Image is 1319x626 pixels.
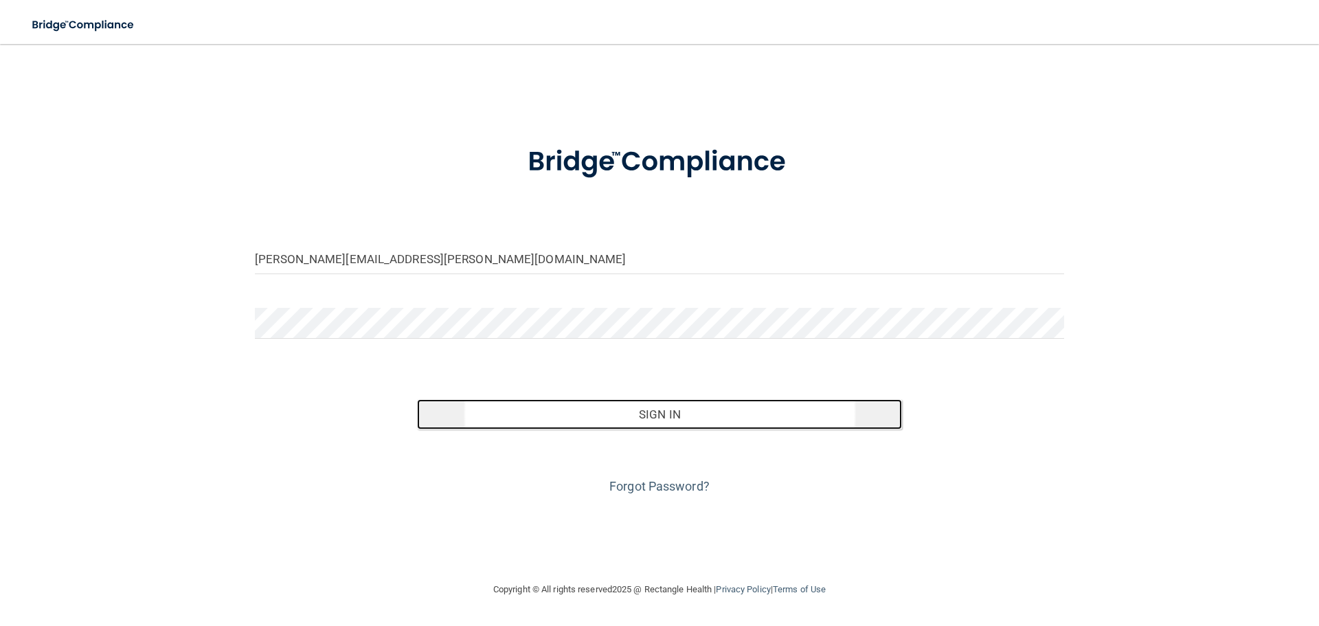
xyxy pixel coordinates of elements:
[499,126,820,198] img: bridge_compliance_login_screen.278c3ca4.svg
[609,479,710,493] a: Forgot Password?
[255,243,1064,274] input: Email
[409,568,910,612] div: Copyright © All rights reserved 2025 @ Rectangle Health | |
[417,399,903,429] button: Sign In
[716,584,770,594] a: Privacy Policy
[21,11,147,39] img: bridge_compliance_login_screen.278c3ca4.svg
[773,584,826,594] a: Terms of Use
